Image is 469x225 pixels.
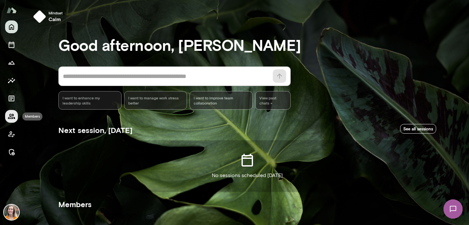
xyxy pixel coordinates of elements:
[31,8,68,26] button: Mindsetcalm
[5,20,18,33] button: Home
[48,15,63,23] h6: calm
[6,4,17,16] img: Mento
[33,10,46,23] img: mindset
[5,128,18,141] button: Client app
[58,91,122,110] div: I want to enhance my leadership skills
[5,110,18,123] button: Members
[190,91,253,110] div: I want to improve team collaboration
[58,125,132,135] h5: Next session, [DATE]
[194,95,249,105] span: I want to improve team collaboration
[58,199,436,209] h5: Members
[4,205,19,220] img: Carrie Kelly
[5,92,18,105] button: Documents
[58,36,436,54] h3: Good afternoon, [PERSON_NAME]
[5,146,18,159] button: Manage
[128,95,183,105] span: I want to manage work stress better
[400,124,436,134] a: See all sessions
[124,91,187,110] div: I want to manage work stress better
[212,172,283,179] p: No sessions scheduled [DATE]
[63,95,117,105] span: I want to enhance my leadership skills
[5,56,18,69] button: Growth Plan
[22,112,42,120] div: Members
[255,91,291,110] span: View past chats ->
[48,10,63,15] span: Mindset
[5,38,18,51] button: Sessions
[5,74,18,87] button: Insights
